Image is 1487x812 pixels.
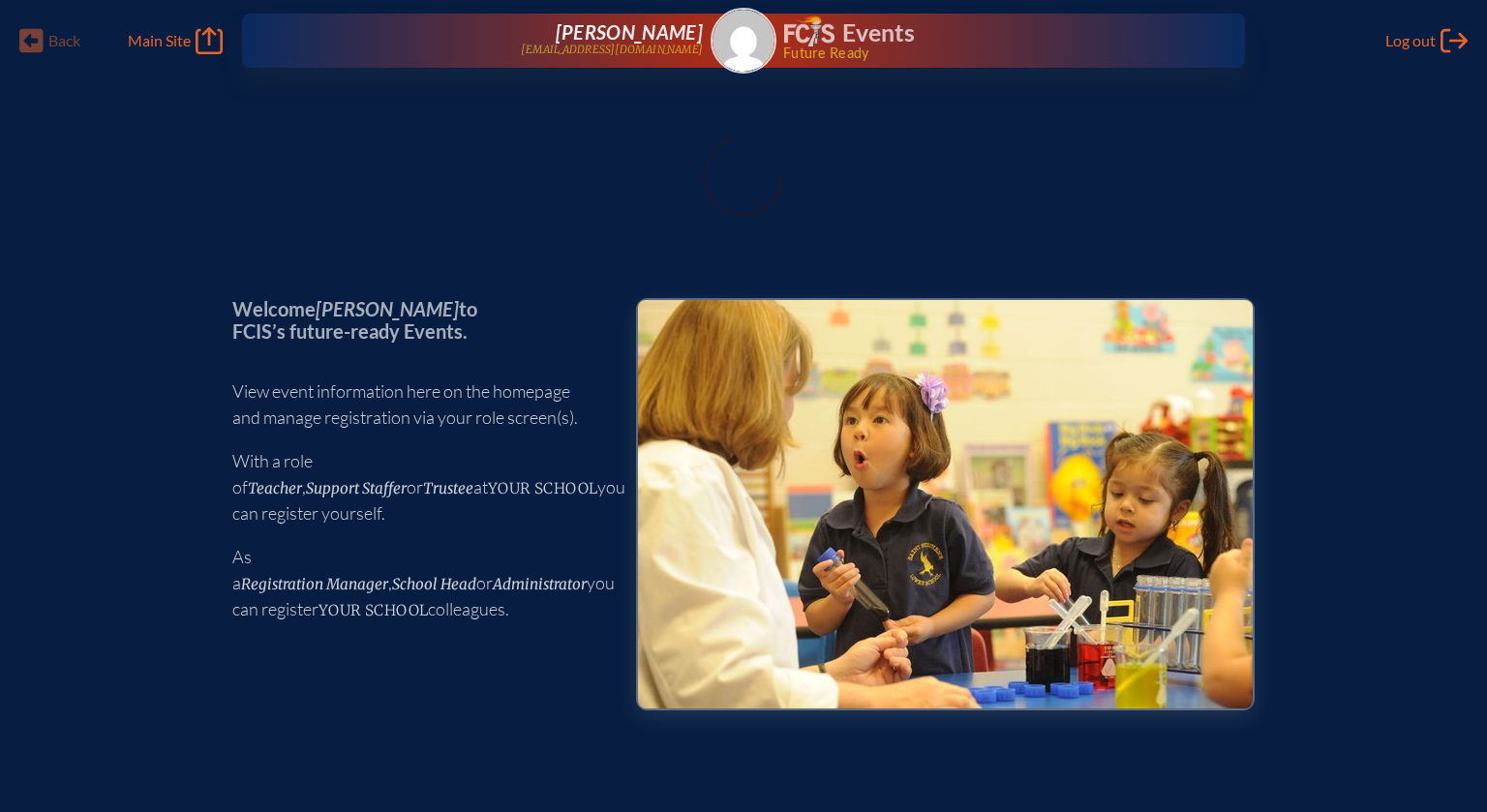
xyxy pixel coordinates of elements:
a: Gravatar [711,8,776,74]
a: [PERSON_NAME][EMAIL_ADDRESS][DOMAIN_NAME] [304,21,703,60]
span: Support Staffer [306,479,407,497]
span: Administrator [493,575,587,593]
span: School Head [392,575,476,593]
span: your school [319,601,428,619]
span: Future Ready [783,46,1183,60]
span: your school [488,479,597,497]
p: View event information here on the homepage and manage registration via your role screen(s). [232,378,605,431]
div: FCIS Events — Future ready [784,15,1183,60]
a: Main Site [128,27,223,54]
p: With a role of , or at you can register yourself. [232,448,605,526]
span: Teacher [248,479,302,497]
p: [EMAIL_ADDRESS][DOMAIN_NAME] [521,44,703,56]
p: Welcome to FCIS’s future-ready Events. [232,298,605,342]
span: Registration Manager [241,575,388,593]
span: [PERSON_NAME] [556,20,703,44]
span: Main Site [128,31,191,50]
span: [PERSON_NAME] [316,297,459,320]
img: Gravatar [713,10,774,72]
img: Events [638,300,1253,708]
span: Log out [1385,31,1436,50]
p: As a , or you can register colleagues. [232,544,605,622]
span: Trustee [423,479,473,497]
